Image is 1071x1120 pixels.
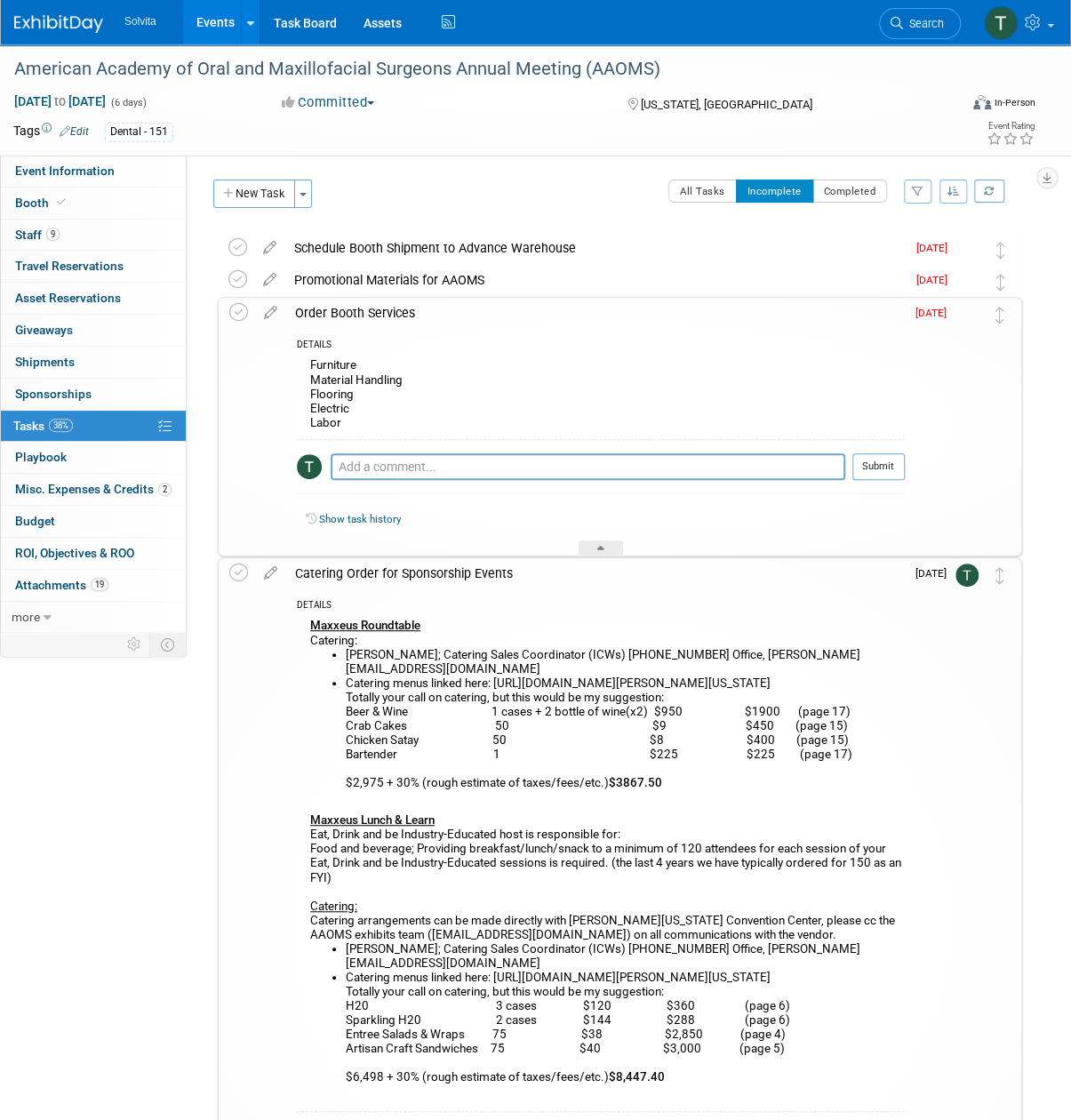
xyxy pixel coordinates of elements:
b: $3867.50 [609,776,662,789]
a: Giveaways [1,315,186,346]
img: Tiannah Halcomb [297,454,322,479]
span: [DATE] [915,567,955,580]
img: Tiannah Halcomb [984,6,1018,40]
td: Tags [13,122,89,142]
span: 2 [158,483,172,496]
div: DETAILS [297,339,905,354]
img: ExhibitDay [14,15,103,33]
a: Refresh [974,180,1004,203]
li: [PERSON_NAME]; Catering Sales Coordinator (ICWs) [PHONE_NUMBER] Office, [PERSON_NAME][EMAIL_ADDRE... [346,942,905,971]
img: Format-Inperson.png [973,95,991,109]
div: In-Person [994,96,1035,109]
a: more [1,602,186,633]
div: Schedule Booth Shipment to Advance Warehouse [285,233,906,263]
li: Catering menus linked here: [URL][DOMAIN_NAME][PERSON_NAME][US_STATE] Totally your call on cateri... [346,676,905,791]
span: Booth [15,196,69,210]
img: Tiannah Halcomb [955,564,979,587]
span: [DATE] [916,274,956,286]
a: Travel Reservations [1,251,186,282]
span: Shipments [15,355,75,369]
span: 9 [46,228,60,241]
span: ROI, Objectives & ROO [15,546,134,560]
div: Catering: Eat, Drink and be Industry-Educated host is responsible for: Food and beverage; Providi... [297,614,905,1102]
a: Staff9 [1,220,186,251]
div: American Academy of Oral and Maxillofacial Surgeons Annual Meeting (AAOMS) [8,53,948,85]
i: Move task [995,567,1004,584]
a: Shipments [1,347,186,378]
a: Playbook [1,442,186,473]
a: Misc. Expenses & Credits2 [1,474,186,505]
img: Celeste Bombick [956,238,979,261]
u: Catering: [310,900,357,913]
a: Edit [60,125,89,138]
div: Order Booth Services [286,298,905,328]
button: Submit [852,453,905,480]
a: edit [255,565,286,581]
i: Booth reservation complete [57,197,66,207]
span: 19 [91,578,108,591]
b: Maxxeus Roundtable [310,619,420,632]
div: Catering Order for Sponsorship Events [286,558,905,588]
button: Incomplete [736,180,813,203]
div: Dental - 151 [105,123,173,141]
a: ROI, Objectives & ROO [1,538,186,569]
span: Misc. Expenses & Credits [15,482,172,496]
button: Completed [812,180,888,203]
span: Sponsorships [15,387,92,401]
span: Event Information [15,164,115,178]
td: Personalize Event Tab Strip [119,633,150,656]
div: DETAILS [297,599,905,614]
span: Budget [15,514,55,528]
b: $8,447.40 [609,1070,665,1084]
div: Event Rating [987,122,1035,131]
span: Playbook [15,450,67,464]
b: Maxxeus Lunch & Learn [310,813,435,827]
div: Promotional Materials for AAOMS [285,265,906,295]
a: edit [255,305,286,321]
div: Furniture Material Handling Flooring Electric Labor [297,354,905,438]
span: to [52,94,68,108]
a: Booth [1,188,186,219]
img: Celeste Bombick [956,270,979,293]
a: edit [254,272,285,288]
a: Asset Reservations [1,283,186,314]
li: [PERSON_NAME]; Catering Sales Coordinator (ICWs) [PHONE_NUMBER] Office, [PERSON_NAME][EMAIL_ADDRE... [346,648,905,676]
span: [DATE] [915,307,955,319]
span: [DATE] [916,242,956,254]
i: Move task [996,242,1005,259]
span: Tasks [13,419,73,433]
span: (6 days) [109,97,147,108]
a: Show task history [319,513,401,525]
span: Solvita [124,15,156,28]
a: Event Information [1,156,186,187]
li: Catering menus linked here: [URL][DOMAIN_NAME][PERSON_NAME][US_STATE] Totally your call on cateri... [346,971,905,1085]
a: Budget [1,506,186,537]
img: Celeste Bombick [955,303,979,326]
span: more [12,610,40,624]
button: All Tasks [668,180,737,203]
span: Staff [15,228,60,242]
span: [US_STATE], [GEOGRAPHIC_DATA] [640,98,811,111]
button: Committed [276,93,381,112]
a: Sponsorships [1,379,186,410]
span: 38% [49,419,73,432]
span: Travel Reservations [15,259,124,273]
button: New Task [213,180,295,208]
a: Tasks38% [1,411,186,442]
span: Attachments [15,578,108,592]
a: Attachments19 [1,570,186,601]
td: Toggle Event Tabs [150,633,187,656]
div: Event Format [887,92,1035,119]
i: Move task [996,274,1005,291]
span: Search [903,17,944,30]
span: [DATE] [DATE] [13,93,107,109]
a: edit [254,240,285,256]
i: Move task [995,307,1004,324]
span: Giveaways [15,323,73,337]
a: Search [879,8,961,39]
span: Asset Reservations [15,291,121,305]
